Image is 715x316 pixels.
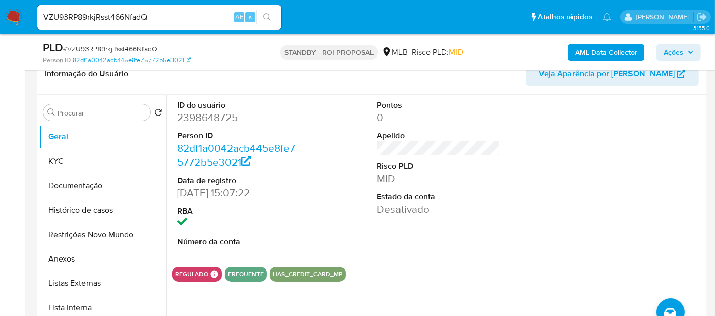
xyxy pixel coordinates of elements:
[73,55,191,65] a: 82df1a0042acb445e8fe75772b5e3021
[273,272,342,276] button: has_credit_card_mp
[377,100,500,111] dt: Pontos
[154,108,162,120] button: Retornar ao pedido padrão
[39,247,166,271] button: Anexos
[382,47,408,58] div: MLB
[39,174,166,198] button: Documentação
[664,44,683,61] span: Ações
[39,271,166,296] button: Listas Externas
[177,110,300,125] dd: 2398648725
[656,44,701,61] button: Ações
[177,236,300,247] dt: Número da conta
[39,125,166,149] button: Geral
[43,55,71,65] b: Person ID
[177,175,300,186] dt: Data de registro
[177,100,300,111] dt: ID do usuário
[177,206,300,217] dt: RBA
[47,108,55,117] button: Procurar
[256,10,277,24] button: search-icon
[58,108,146,118] input: Procurar
[603,13,611,21] a: Notificações
[177,140,295,169] a: 82df1a0042acb445e8fe75772b5e3021
[412,47,463,58] span: Risco PLD:
[568,44,644,61] button: AML Data Collector
[377,161,500,172] dt: Risco PLD
[697,12,707,22] a: Sair
[228,272,264,276] button: frequente
[39,222,166,247] button: Restrições Novo Mundo
[575,44,637,61] b: AML Data Collector
[45,69,128,79] h1: Informação do Usuário
[43,39,63,55] b: PLD
[249,12,252,22] span: s
[235,12,243,22] span: Alt
[377,191,500,203] dt: Estado da conta
[39,149,166,174] button: KYC
[63,44,157,54] span: # VZU93RP89rkjRsst466NfadQ
[449,46,463,58] span: MID
[175,272,208,276] button: regulado
[377,130,500,141] dt: Apelido
[37,11,281,24] input: Pesquise usuários ou casos...
[538,12,592,22] span: Atalhos rápidos
[177,247,300,261] dd: -
[39,198,166,222] button: Histórico de casos
[377,202,500,216] dd: Desativado
[177,186,300,200] dd: [DATE] 15:07:22
[539,62,675,86] span: Veja Aparência por [PERSON_NAME]
[280,45,378,60] p: STANDBY - ROI PROPOSAL
[526,62,699,86] button: Veja Aparência por [PERSON_NAME]
[177,130,300,141] dt: Person ID
[377,171,500,186] dd: MID
[377,110,500,125] dd: 0
[693,24,710,32] span: 3.155.0
[636,12,693,22] p: erico.trevizan@mercadopago.com.br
